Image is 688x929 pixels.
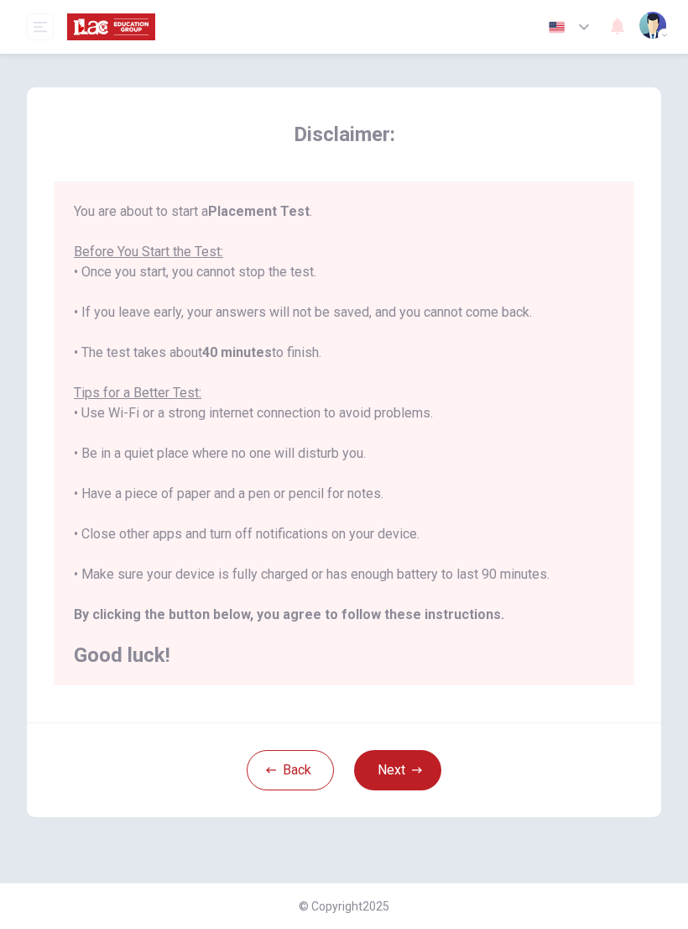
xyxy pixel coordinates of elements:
span: © Copyright 2025 [299,900,389,913]
b: Placement Test [208,203,310,219]
b: 40 minutes [202,344,272,360]
button: Back [247,750,334,790]
img: Profile picture [639,12,666,39]
u: Tips for a Better Test: [74,385,201,401]
u: Before You Start the Test: [74,244,223,260]
img: en [546,21,567,34]
h2: Good luck! [74,645,614,665]
button: open mobile menu [27,13,54,40]
button: Next [354,750,441,790]
b: By clicking the button below, you agree to follow these instructions. [74,606,504,622]
img: ILAC logo [67,10,155,44]
span: Disclaimer: [54,121,634,148]
div: You are about to start a . • Once you start, you cannot stop the test. • If you leave early, your... [74,202,614,665]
